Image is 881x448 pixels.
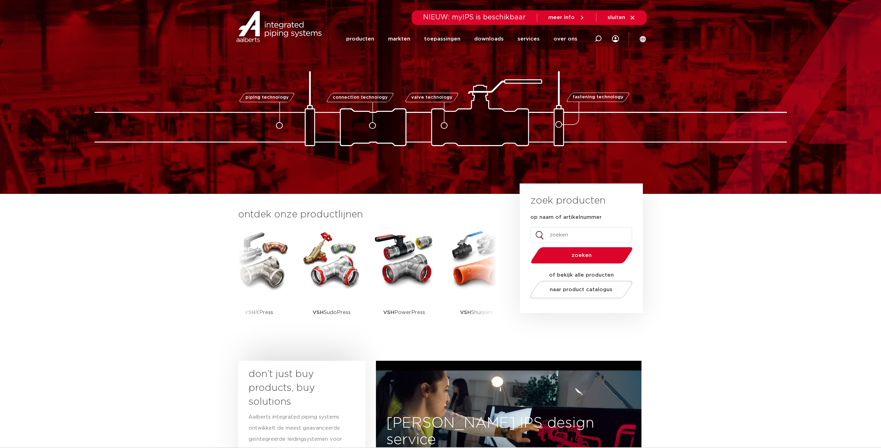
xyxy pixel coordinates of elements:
[554,25,577,53] a: over ons
[549,272,614,278] strong: of bekijk alle producten
[383,310,394,315] strong: VSH
[612,25,619,53] div: my IPS
[373,229,435,334] a: VSHPowerPress
[244,310,255,315] strong: VSH
[530,214,602,221] label: op naam of artikelnummer
[528,247,635,264] button: zoeken
[346,25,577,53] nav: Menu
[411,95,452,100] span: valve technology
[549,253,615,258] span: zoeken
[383,291,425,334] p: PowerPress
[332,95,387,100] span: connection technology
[548,15,575,20] span: meer info
[245,95,289,100] span: piping technology
[228,229,290,334] a: VSHXPress
[528,281,634,298] a: naar product catalogus
[530,194,605,208] h3: zoek producten
[346,25,374,53] a: producten
[376,415,641,448] h3: [PERSON_NAME] IPS design service
[446,229,508,334] a: VSHShurjoint
[238,208,496,222] h3: ontdek onze productlijnen
[518,25,540,53] a: services
[424,25,460,53] a: toepassingen
[313,310,324,315] strong: VSH
[300,229,363,334] a: VSHSudoPress
[530,227,632,243] input: zoeken
[608,15,625,20] span: sluiten
[548,15,585,21] a: meer info
[244,291,273,334] p: XPress
[423,14,526,21] span: NIEUW: myIPS is beschikbaar
[573,95,623,100] span: fastening technology
[388,25,410,53] a: markten
[608,15,636,21] a: sluiten
[460,291,494,334] p: Shurjoint
[313,291,351,334] p: SudoPress
[249,367,343,409] h3: don’t just buy products, buy solutions
[550,287,612,292] span: naar product catalogus
[474,25,504,53] a: downloads
[460,310,471,315] strong: VSH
